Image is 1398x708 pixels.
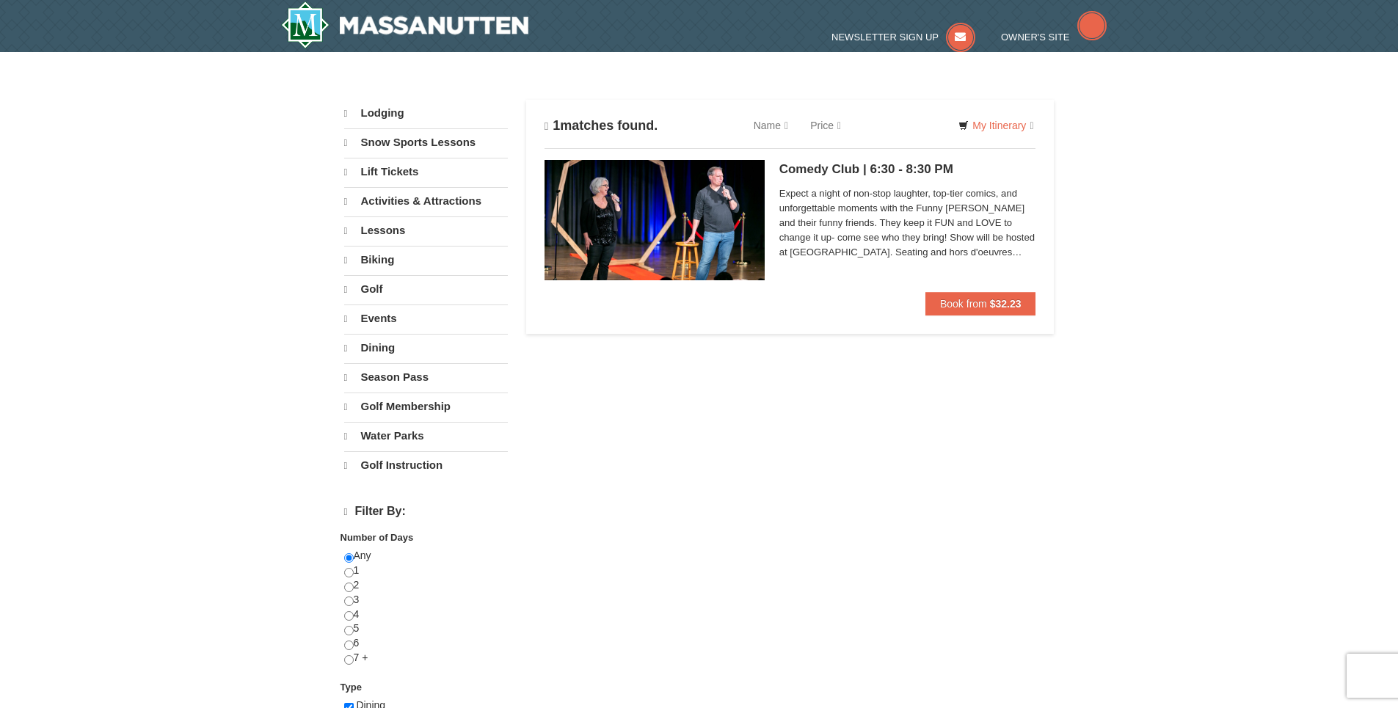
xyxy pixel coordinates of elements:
[341,532,414,543] strong: Number of Days
[344,246,508,274] a: Biking
[281,1,529,48] a: Massanutten Resort
[949,114,1043,136] a: My Itinerary
[344,393,508,420] a: Golf Membership
[743,111,799,140] a: Name
[779,186,1036,260] span: Expect a night of non-stop laughter, top-tier comics, and unforgettable moments with the Funny [P...
[344,451,508,479] a: Golf Instruction
[779,162,1036,177] h5: Comedy Club | 6:30 - 8:30 PM
[344,100,508,127] a: Lodging
[344,422,508,450] a: Water Parks
[344,334,508,362] a: Dining
[344,275,508,303] a: Golf
[545,160,765,280] img: 6619865-203-38763abd.jpg
[344,128,508,156] a: Snow Sports Lessons
[799,111,852,140] a: Price
[1001,32,1107,43] a: Owner's Site
[831,32,975,43] a: Newsletter Sign Up
[1001,32,1070,43] span: Owner's Site
[831,32,939,43] span: Newsletter Sign Up
[925,292,1036,315] button: Book from $32.23
[344,158,508,186] a: Lift Tickets
[344,216,508,244] a: Lessons
[344,304,508,332] a: Events
[281,1,529,48] img: Massanutten Resort Logo
[344,187,508,215] a: Activities & Attractions
[344,363,508,391] a: Season Pass
[990,298,1022,310] strong: $32.23
[940,298,987,310] span: Book from
[344,505,508,519] h4: Filter By:
[341,682,362,693] strong: Type
[344,549,508,680] div: Any 1 2 3 4 5 6 7 +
